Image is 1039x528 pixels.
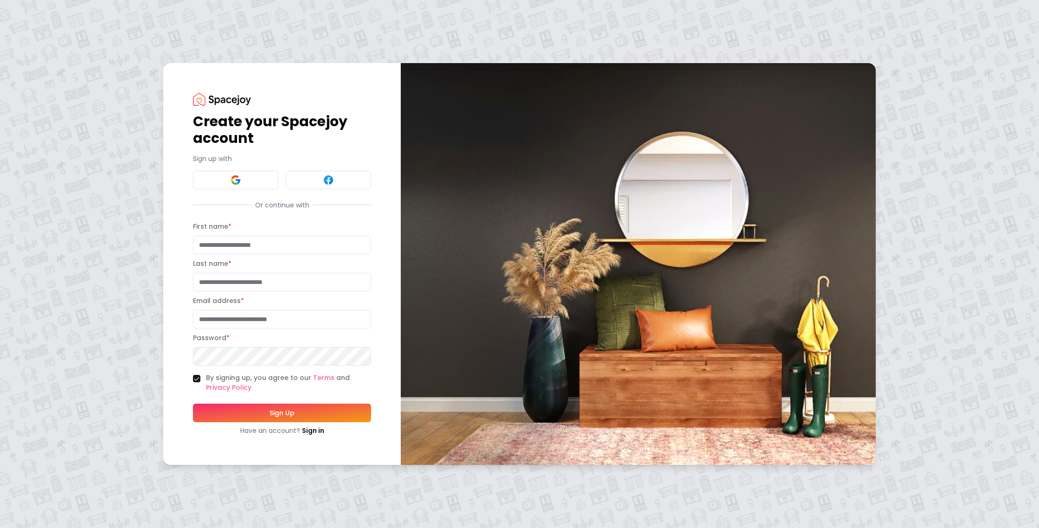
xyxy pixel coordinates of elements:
label: First name [193,222,231,231]
label: Password [193,333,230,342]
div: Have an account? [193,426,371,435]
label: Email address [193,296,244,305]
p: Sign up with [193,154,371,163]
img: Spacejoy Logo [193,93,251,105]
a: Privacy Policy [206,383,251,392]
img: banner [401,63,876,464]
h1: Create your Spacejoy account [193,113,371,147]
img: Google signin [230,174,241,186]
button: Sign Up [193,404,371,422]
span: Or continue with [251,200,313,210]
label: By signing up, you agree to our and [206,373,371,393]
label: Last name [193,259,231,268]
img: Facebook signin [323,174,334,186]
a: Sign in [302,426,324,435]
a: Terms [313,373,334,382]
